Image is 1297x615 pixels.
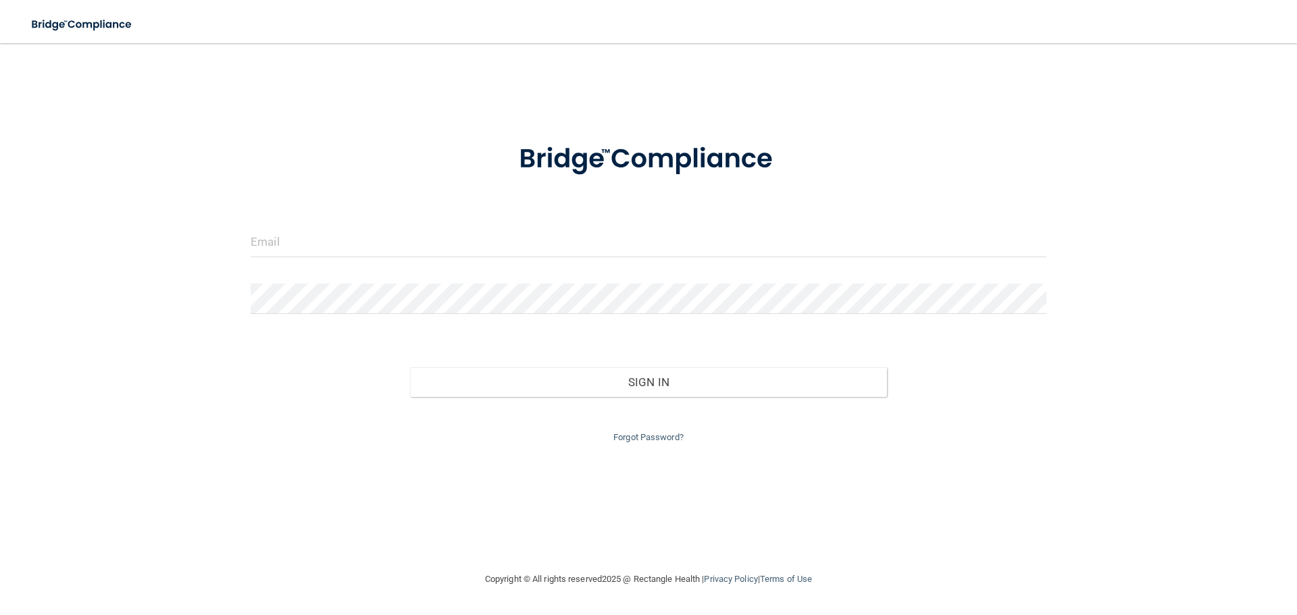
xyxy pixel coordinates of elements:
[613,432,684,442] a: Forgot Password?
[760,574,812,584] a: Terms of Use
[704,574,757,584] a: Privacy Policy
[410,367,888,397] button: Sign In
[251,227,1046,257] input: Email
[402,558,895,601] div: Copyright © All rights reserved 2025 @ Rectangle Health | |
[491,124,806,194] img: bridge_compliance_login_screen.278c3ca4.svg
[20,11,145,38] img: bridge_compliance_login_screen.278c3ca4.svg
